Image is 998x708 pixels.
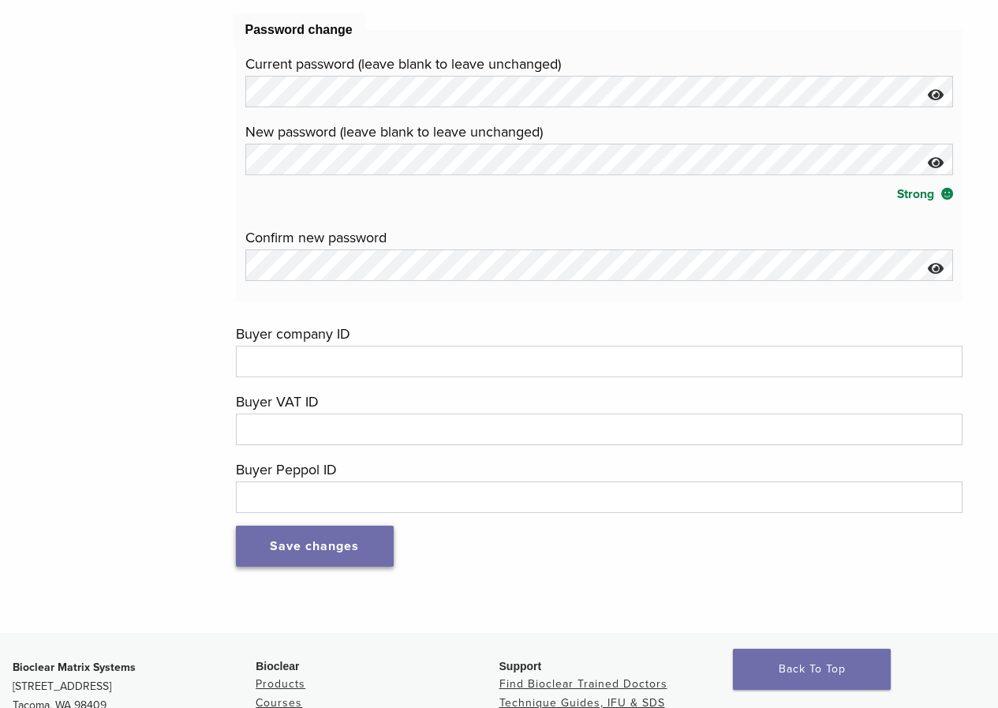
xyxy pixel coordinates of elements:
[13,661,136,674] strong: Bioclear Matrix Systems
[919,144,953,184] button: Show password
[919,76,953,116] button: Show password
[236,390,962,414] label: Buyer VAT ID
[236,526,394,567] button: Save changes
[499,660,542,672] span: Support
[245,120,953,144] label: New password (leave blank to leave unchanged)
[919,249,953,290] button: Show password
[256,677,305,691] a: Products
[245,52,953,76] label: Current password (leave blank to leave unchanged)
[236,322,962,346] label: Buyer company ID
[256,660,299,672] span: Bioclear
[236,458,962,481] label: Buyer Peppol ID
[245,175,953,213] div: Strong
[245,226,953,249] label: Confirm new password
[499,677,667,691] a: Find Bioclear Trained Doctors
[233,13,365,47] legend: Password change
[733,649,891,690] a: Back To Top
